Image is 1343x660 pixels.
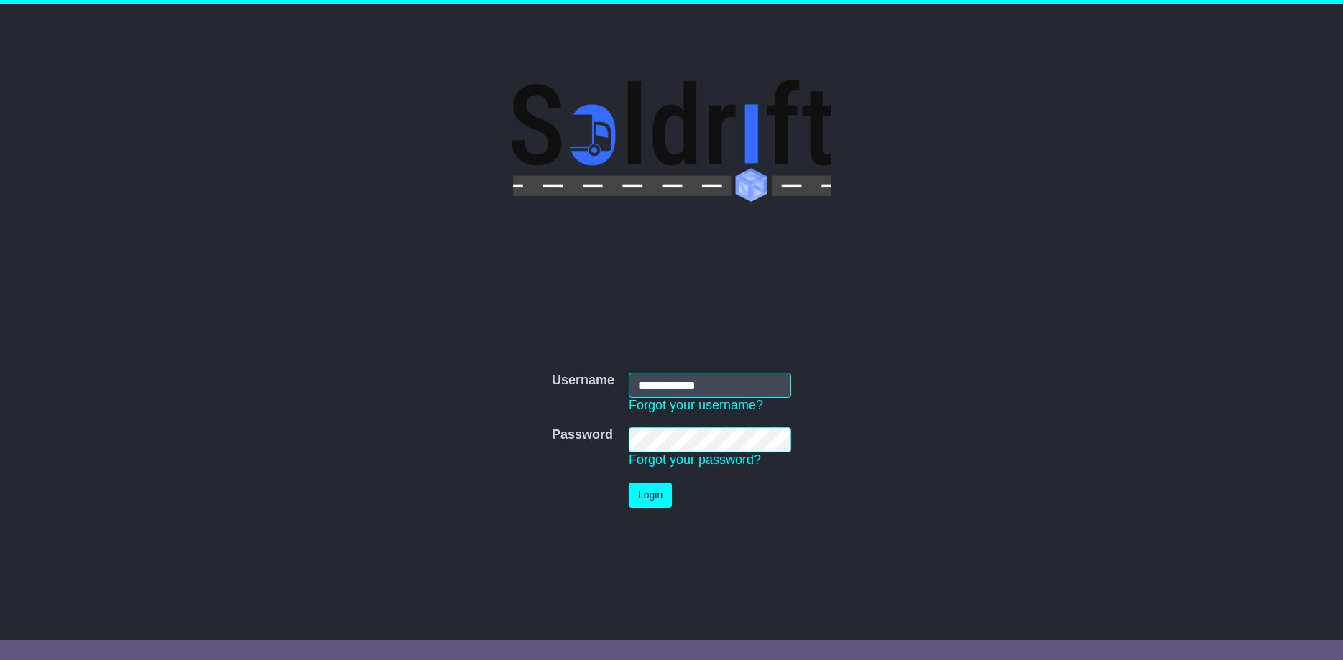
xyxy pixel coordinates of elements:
img: Soldrift Pty Ltd [512,80,831,202]
button: Login [629,483,672,508]
label: Password [552,427,613,443]
label: Username [552,373,614,389]
a: Forgot your username? [629,398,763,412]
a: Forgot your password? [629,452,761,467]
